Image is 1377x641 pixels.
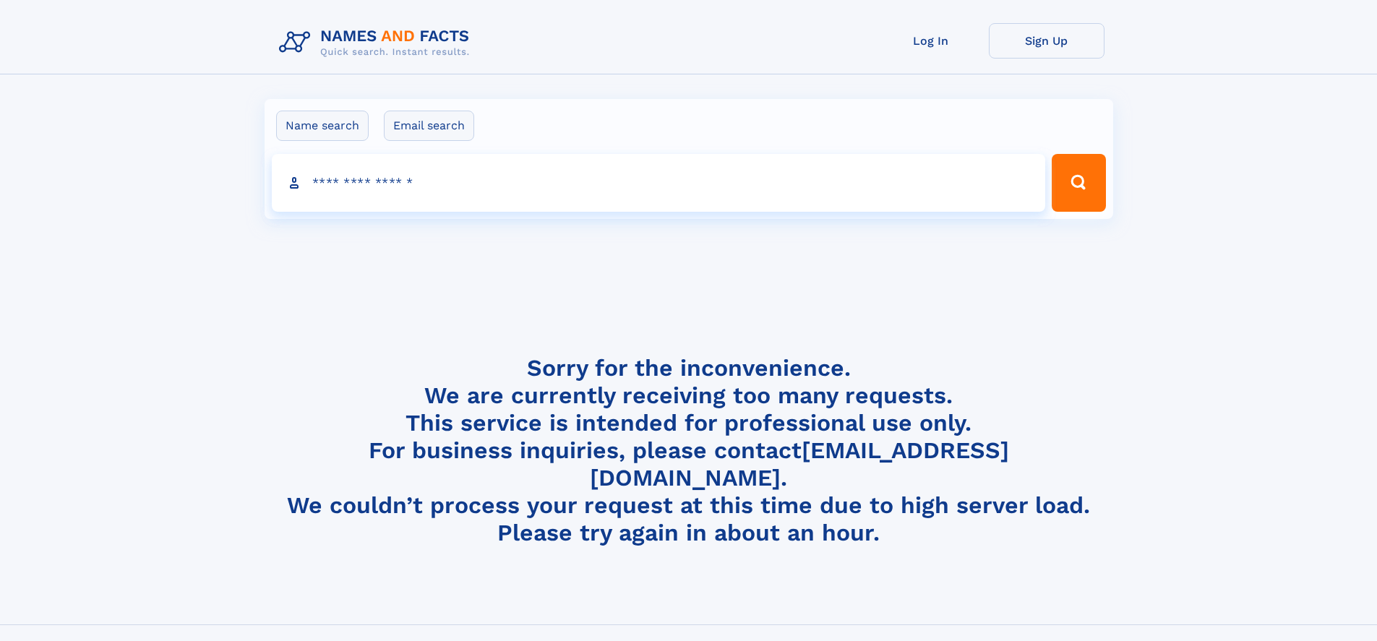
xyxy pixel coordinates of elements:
[873,23,989,59] a: Log In
[590,436,1009,491] a: [EMAIL_ADDRESS][DOMAIN_NAME]
[276,111,369,141] label: Name search
[272,154,1046,212] input: search input
[384,111,474,141] label: Email search
[273,354,1104,547] h4: Sorry for the inconvenience. We are currently receiving too many requests. This service is intend...
[273,23,481,62] img: Logo Names and Facts
[1052,154,1105,212] button: Search Button
[989,23,1104,59] a: Sign Up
